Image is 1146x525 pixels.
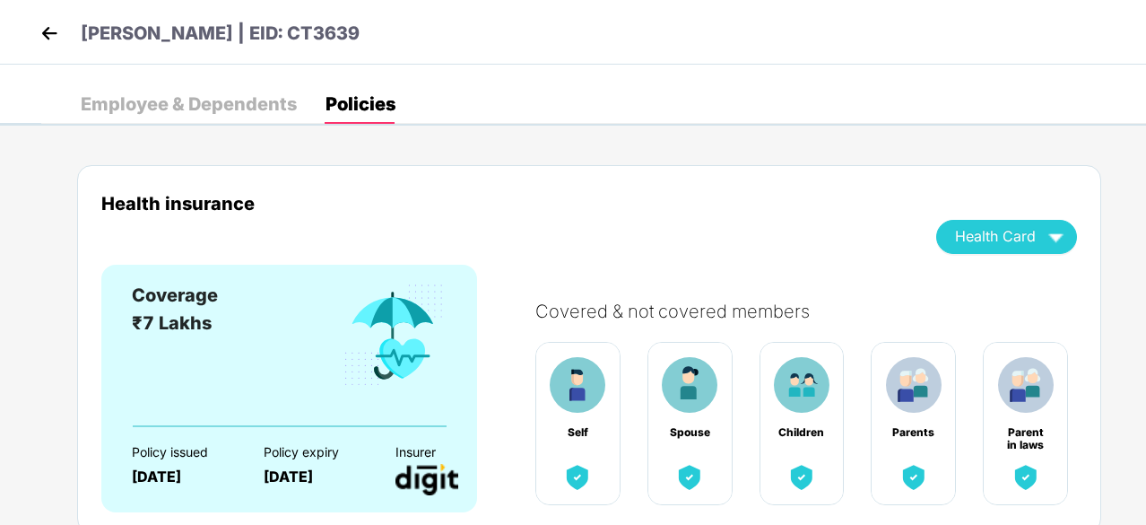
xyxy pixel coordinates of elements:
[662,357,717,413] img: benefitCardImg
[998,357,1054,413] img: benefitCardImg
[101,193,909,214] div: Health insurance
[1010,461,1042,494] img: benefitCardImg
[341,282,447,389] img: benefitCardImg
[1040,221,1072,252] img: wAAAAASUVORK5CYII=
[673,461,706,494] img: benefitCardImg
[886,357,942,413] img: benefitCardImg
[774,357,829,413] img: benefitCardImg
[786,461,818,494] img: benefitCardImg
[936,220,1077,254] button: Health Card
[550,357,605,413] img: benefitCardImg
[132,468,232,486] div: [DATE]
[898,461,930,494] img: benefitCardImg
[778,426,825,439] div: Children
[36,20,63,47] img: back
[132,282,218,310] div: Coverage
[955,232,1036,241] span: Health Card
[395,445,496,459] div: Insurer
[395,464,458,495] img: InsurerLogo
[666,426,713,439] div: Spouse
[81,20,360,48] p: [PERSON_NAME] | EID: CT3639
[326,95,395,113] div: Policies
[264,468,364,486] div: [DATE]
[132,445,232,459] div: Policy issued
[535,301,1095,322] div: Covered & not covered members
[561,461,594,494] img: benefitCardImg
[264,445,364,459] div: Policy expiry
[554,426,601,439] div: Self
[890,426,937,439] div: Parents
[1003,426,1049,439] div: Parent in laws
[81,95,297,113] div: Employee & Dependents
[132,312,212,334] span: ₹7 Lakhs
